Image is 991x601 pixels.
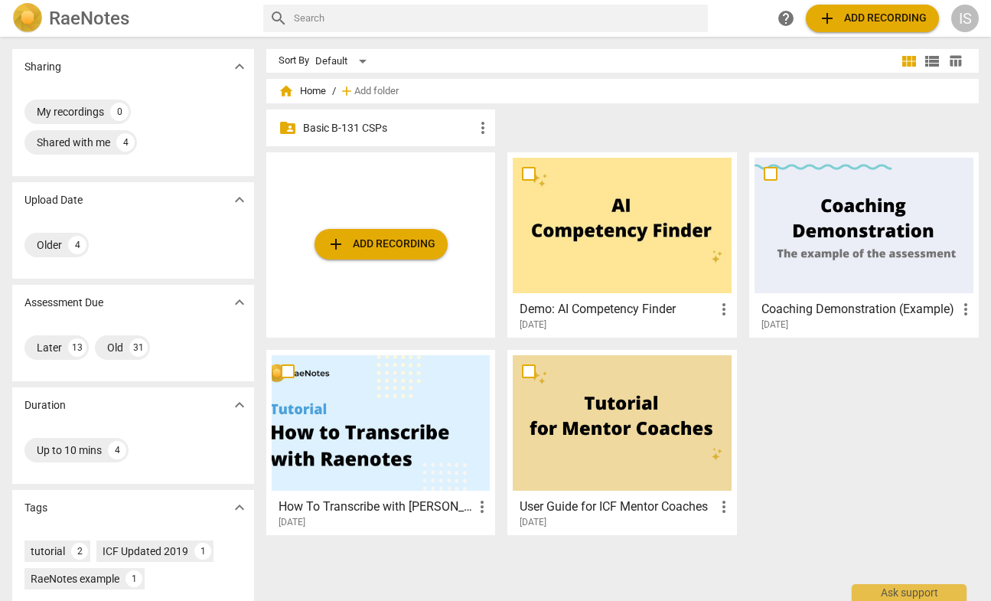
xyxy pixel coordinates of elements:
[269,9,288,28] span: search
[327,235,435,253] span: Add recording
[818,9,927,28] span: Add recording
[923,52,941,70] span: view_list
[228,394,251,416] button: Show more
[957,300,975,318] span: more_vert
[332,86,336,97] span: /
[12,3,251,34] a: LogoRaeNotes
[279,516,305,529] span: [DATE]
[37,104,104,119] div: My recordings
[777,9,795,28] span: help
[103,544,188,559] div: ICF Updated 2019
[474,119,492,137] span: more_vert
[194,543,211,560] div: 1
[294,6,702,31] input: Search
[473,498,491,516] span: more_vert
[37,340,62,355] div: Later
[327,235,345,253] span: add
[129,338,148,357] div: 31
[12,3,43,34] img: Logo
[230,191,249,209] span: expand_more
[279,119,297,137] span: folder_shared
[900,52,918,70] span: view_module
[852,584,967,601] div: Ask support
[279,83,294,99] span: home
[921,50,944,73] button: List view
[272,355,491,528] a: How To Transcribe with [PERSON_NAME][DATE]
[71,543,88,560] div: 2
[228,188,251,211] button: Show more
[520,318,546,332] span: [DATE]
[108,441,126,459] div: 4
[228,291,251,314] button: Show more
[24,295,103,311] p: Assessment Due
[68,236,86,254] div: 4
[37,237,62,253] div: Older
[230,57,249,76] span: expand_more
[513,355,732,528] a: User Guide for ICF Mentor Coaches[DATE]
[315,229,448,260] button: Upload
[116,133,135,152] div: 4
[107,340,123,355] div: Old
[818,9,836,28] span: add
[315,49,372,73] div: Default
[110,103,129,121] div: 0
[513,158,732,331] a: Demo: AI Competency Finder[DATE]
[31,544,65,559] div: tutorial
[339,83,354,99] span: add
[279,55,309,67] div: Sort By
[37,443,102,458] div: Up to 10 mins
[228,55,251,78] button: Show more
[761,318,788,332] span: [DATE]
[715,498,733,516] span: more_vert
[951,5,979,32] button: IS
[715,300,733,318] span: more_vert
[24,500,47,516] p: Tags
[520,516,546,529] span: [DATE]
[126,570,142,587] div: 1
[24,397,66,413] p: Duration
[24,59,61,75] p: Sharing
[944,50,967,73] button: Table view
[761,300,957,318] h3: Coaching Demonstration (Example)
[948,54,963,68] span: table_chart
[520,498,715,516] h3: User Guide for ICF Mentor Coaches
[755,158,973,331] a: Coaching Demonstration (Example)[DATE]
[806,5,939,32] button: Upload
[230,293,249,312] span: expand_more
[303,120,474,136] p: Basic B-131 CSPs
[898,50,921,73] button: Tile view
[31,571,119,586] div: RaeNotes example
[49,8,129,29] h2: RaeNotes
[279,83,326,99] span: Home
[772,5,800,32] a: Help
[37,135,110,150] div: Shared with me
[354,86,399,97] span: Add folder
[230,396,249,414] span: expand_more
[24,192,83,208] p: Upload Date
[520,300,715,318] h3: Demo: AI Competency Finder
[230,498,249,517] span: expand_more
[68,338,86,357] div: 13
[228,496,251,519] button: Show more
[279,498,474,516] h3: How To Transcribe with RaeNotes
